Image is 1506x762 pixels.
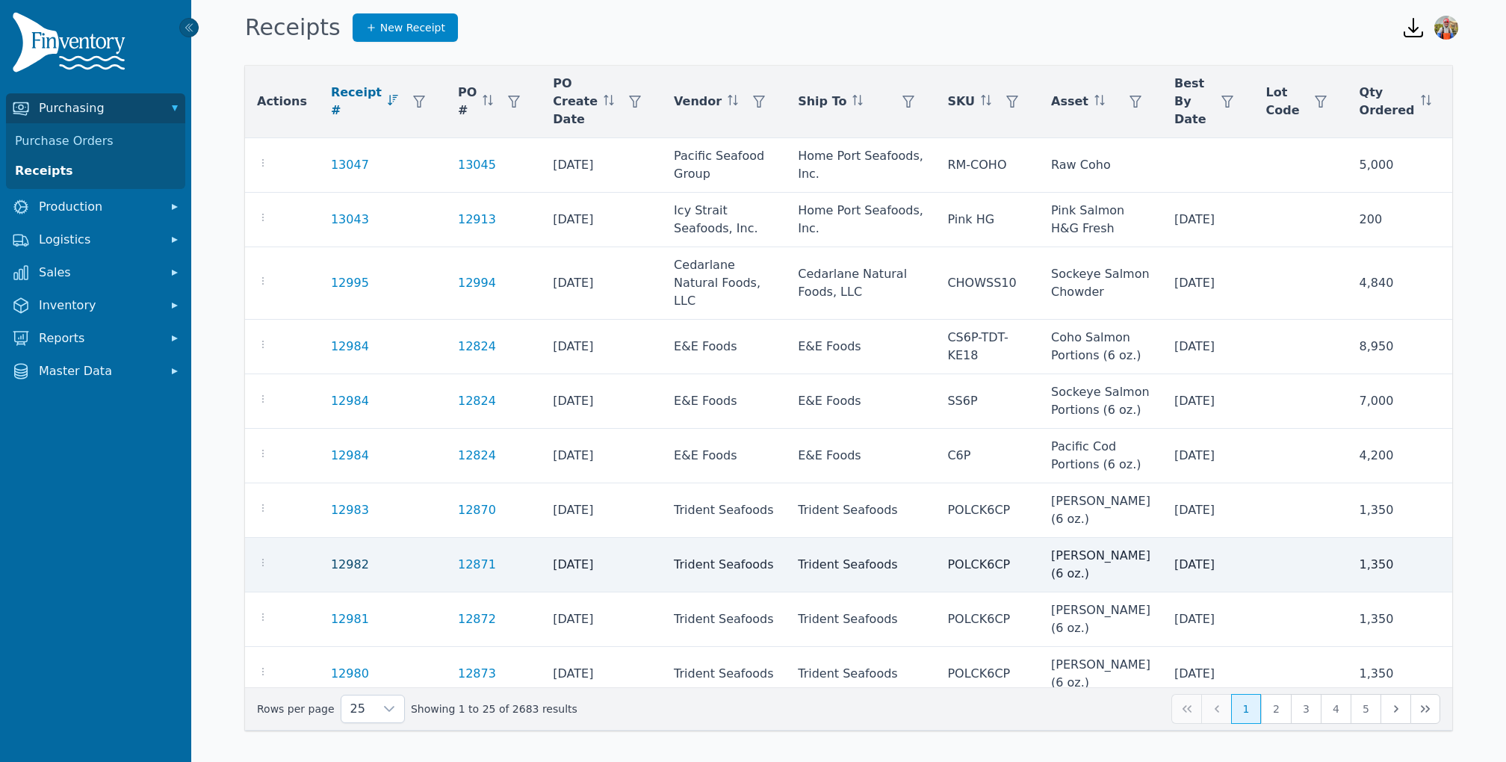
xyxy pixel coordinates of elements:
td: CHOWSS10 [935,247,1039,320]
td: [DATE] [541,592,662,647]
td: E&E Foods [786,320,935,374]
td: Trident Seafoods [662,647,786,701]
td: 1,350 [1348,538,1443,592]
button: Sales [6,258,185,288]
a: 12994 [458,274,496,292]
button: Reports [6,323,185,353]
a: 12984 [331,447,369,465]
a: 13043 [331,211,369,229]
a: 12824 [458,392,496,410]
td: E&E Foods [662,320,786,374]
a: 13047 [331,156,369,174]
span: Logistics [39,231,158,249]
button: Logistics [6,225,185,255]
span: Rows per page [341,696,374,722]
td: E&E Foods [662,374,786,429]
span: Actions [257,93,307,111]
a: 13045 [458,156,496,174]
td: [DATE] [1162,247,1254,320]
td: C6P [935,429,1039,483]
span: Purchasing [39,99,158,117]
td: [DATE] [541,320,662,374]
td: 1,350 [1348,647,1443,701]
span: Receipt # [331,84,382,120]
td: 4,840 [1348,247,1443,320]
td: 7,000 [1348,374,1443,429]
td: E&E Foods [662,429,786,483]
td: Trident Seafoods [786,647,935,701]
h1: Receipts [245,14,341,41]
a: New Receipt [353,13,458,42]
td: CS6P-TDT-KE18 [935,320,1039,374]
a: 12873 [458,665,496,683]
a: 12981 [331,610,369,628]
a: Receipts [9,156,182,186]
td: E&E Foods [786,429,935,483]
td: Pink HG [935,193,1039,247]
span: Production [39,198,158,216]
td: Icy Strait Seafoods, Inc. [662,193,786,247]
td: Home Port Seafoods, Inc. [786,138,935,193]
span: Qty Ordered [1360,84,1415,120]
td: Trident Seafoods [786,483,935,538]
button: Page 1 [1231,694,1261,724]
button: Page 2 [1261,694,1291,724]
a: 12984 [331,338,369,356]
a: 12872 [458,610,496,628]
td: Coho Salmon Portions (6 oz.) [1039,320,1162,374]
td: [DATE] [541,538,662,592]
td: SS6P [935,374,1039,429]
a: 12983 [331,501,369,519]
td: 5,000 [1348,138,1443,193]
td: [DATE] [541,483,662,538]
a: 12982 [331,556,369,574]
td: [DATE] [541,193,662,247]
span: SKU [947,93,975,111]
td: [DATE] [541,138,662,193]
span: PO # [458,84,477,120]
span: Vendor [674,93,722,111]
td: Trident Seafoods [786,538,935,592]
td: Raw Coho [1039,138,1162,193]
button: Master Data [6,356,185,386]
a: 12871 [458,556,496,574]
td: Trident Seafoods [662,592,786,647]
td: 4,200 [1348,429,1443,483]
button: Page 4 [1321,694,1351,724]
span: Best By Date [1174,75,1206,128]
td: [DATE] [541,247,662,320]
span: Lot Code [1266,84,1300,120]
td: [DATE] [1162,538,1254,592]
a: 12870 [458,501,496,519]
td: [DATE] [1162,320,1254,374]
a: Purchase Orders [9,126,182,156]
td: 1,350 [1348,592,1443,647]
td: Trident Seafoods [786,592,935,647]
button: Last Page [1410,694,1440,724]
td: [DATE] [541,429,662,483]
button: Page 5 [1351,694,1380,724]
td: Sockeye Salmon Portions (6 oz.) [1039,374,1162,429]
td: 200 [1348,193,1443,247]
td: POLCK6CP [935,538,1039,592]
td: [DATE] [541,374,662,429]
button: Inventory [6,291,185,320]
td: POLCK6CP [935,483,1039,538]
span: Inventory [39,297,158,315]
img: Finventory [12,12,131,78]
span: Showing 1 to 25 of 2683 results [411,701,577,716]
td: Sockeye Salmon Chowder [1039,247,1162,320]
span: New Receipt [380,20,445,35]
td: POLCK6CP [935,647,1039,701]
a: 12980 [331,665,369,683]
a: 12824 [458,338,496,356]
td: [DATE] [1162,429,1254,483]
span: Reports [39,329,158,347]
td: POLCK6CP [935,592,1039,647]
span: Ship To [798,93,846,111]
span: Asset [1051,93,1088,111]
a: 12995 [331,274,369,292]
span: Master Data [39,362,158,380]
td: [PERSON_NAME] (6 oz.) [1039,647,1162,701]
a: 12824 [458,447,496,465]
